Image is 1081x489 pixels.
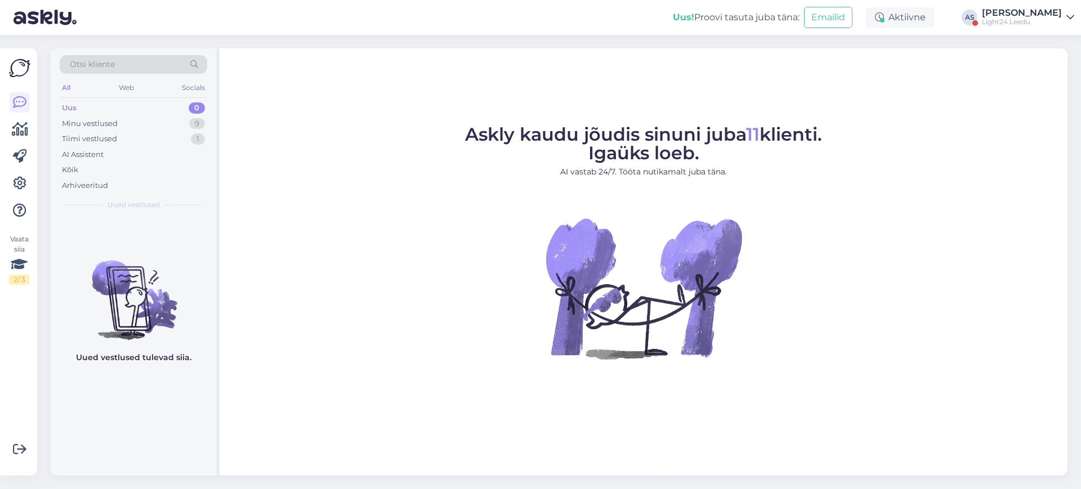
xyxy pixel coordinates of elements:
div: Proovi tasuta juba täna: [673,11,799,24]
div: Vaata siia [9,234,29,285]
span: Otsi kliente [70,59,115,70]
img: No chats [51,240,216,342]
a: [PERSON_NAME]Light24 Leedu [982,8,1074,26]
div: 2 / 3 [9,275,29,285]
div: Kõik [62,164,78,176]
div: 9 [189,118,205,129]
div: Web [117,80,136,95]
div: AI Assistent [62,149,104,160]
div: 1 [191,133,205,145]
span: 11 [746,123,760,145]
div: [PERSON_NAME] [982,8,1062,17]
div: Light24 Leedu [982,17,1062,26]
div: Minu vestlused [62,118,118,129]
div: 0 [189,102,205,114]
div: Socials [180,80,207,95]
button: Emailid [804,7,852,28]
div: Tiimi vestlused [62,133,117,145]
p: AI vastab 24/7. Tööta nutikamalt juba täna. [465,166,822,178]
b: Uus! [673,12,694,23]
div: AS [962,10,977,25]
p: Uued vestlused tulevad siia. [76,352,191,364]
span: Askly kaudu jõudis sinuni juba klienti. Igaüks loeb. [465,123,822,164]
div: Arhiveeritud [62,180,108,191]
div: Aktiivne [866,7,935,28]
div: All [60,80,73,95]
div: Uus [62,102,77,114]
span: Uued vestlused [108,200,160,210]
img: Askly Logo [9,57,30,79]
img: No Chat active [542,187,745,389]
